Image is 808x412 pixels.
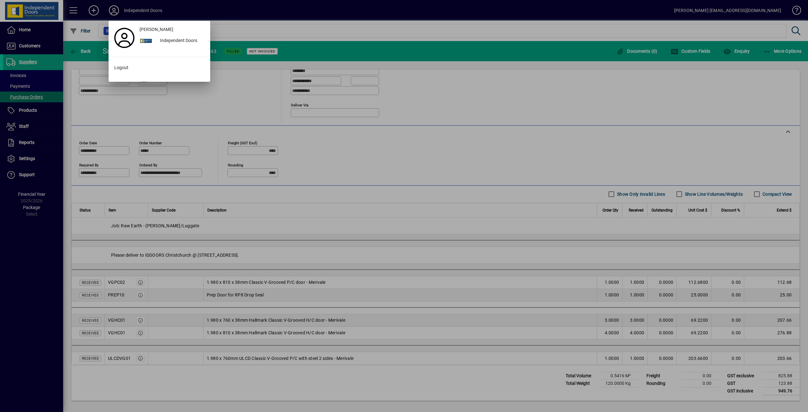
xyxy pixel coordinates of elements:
[112,32,137,44] a: Profile
[140,26,173,33] span: [PERSON_NAME]
[114,64,128,71] span: Logout
[137,35,207,47] button: Independent Doors
[112,62,207,74] button: Logout
[137,24,207,35] a: [PERSON_NAME]
[155,35,207,47] div: Independent Doors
